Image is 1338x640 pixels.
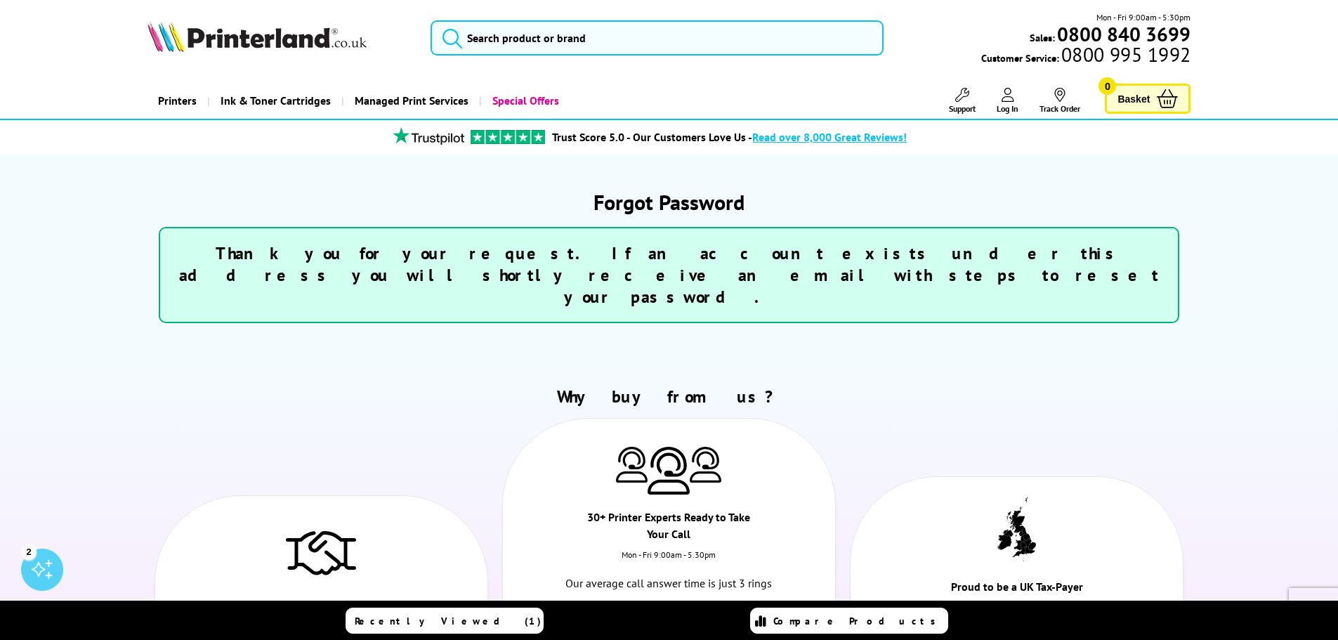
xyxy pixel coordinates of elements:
span: Basket [1117,89,1150,108]
a: Log In [997,88,1018,114]
img: Printerland Logo [147,21,367,52]
span: Support [949,103,976,114]
a: Support [949,88,976,114]
img: Trusted Service [286,524,356,580]
p: Our average call answer time is just 3 rings [553,574,785,593]
span: Sales: [1030,31,1055,44]
div: 30+ Printer Experts Ready to Take Your Call [586,509,752,549]
span: Log In [997,103,1018,114]
h2: Why buy from us? [147,386,1191,407]
input: Search product or brand [431,20,884,55]
div: Mon - Fri 9:00am - 5.30pm [503,549,835,574]
img: Printer Experts [616,447,648,483]
img: Printer Experts [648,447,690,495]
a: Trust Score 5.0 - Our Customers Love Us -Read over 8,000 Great Reviews! [552,130,907,144]
img: trustpilot rating [471,130,545,144]
a: 0800 840 3699 [1055,27,1191,41]
img: trustpilot rating [386,127,471,145]
span: Mon - Fri 9:00am - 5:30pm [1096,11,1191,24]
span: 0800 995 1992 [1059,48,1191,61]
a: Special Offers [479,83,570,119]
a: Basket 0 [1105,84,1191,114]
a: Recently Viewed (1) [346,608,544,634]
span: 0 [1098,77,1116,95]
img: UK tax payer [997,497,1036,561]
div: Proud to be a UK Tax-Payer [933,578,1100,602]
a: Printerland Logo [147,21,414,55]
a: Track Order [1039,88,1080,114]
a: Managed Print Services [341,83,479,119]
h1: Forgot Password [159,188,1180,216]
div: Over 30 Years of Trusted Service [238,597,405,621]
span: Read over 8,000 Great Reviews! [752,130,907,144]
h3: Thank you for your request. If an account exists under this address you will shortly receive an e... [174,242,1165,308]
span: Ink & Toner Cartridges [221,83,331,119]
div: 2 [21,544,37,559]
span: Recently Viewed (1) [355,615,542,627]
img: Printer Experts [690,447,721,483]
a: Ink & Toner Cartridges [207,83,341,119]
a: Printers [147,83,207,119]
a: Compare Products [750,608,948,634]
b: 0800 840 3699 [1057,21,1191,47]
span: Customer Service: [981,48,1191,65]
span: Compare Products [773,615,943,627]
